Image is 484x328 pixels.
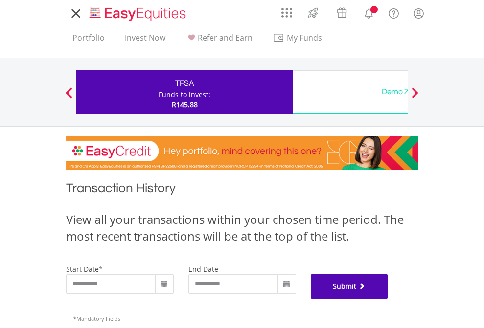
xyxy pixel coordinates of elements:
[182,33,256,48] a: Refer and Earn
[86,2,190,22] a: Home page
[198,32,253,43] span: Refer and Earn
[334,5,350,21] img: vouchers-v2.svg
[188,264,218,274] label: end date
[305,5,321,21] img: thrive-v2.svg
[405,92,425,102] button: Next
[406,2,431,24] a: My Profile
[121,33,169,48] a: Invest Now
[327,2,356,21] a: Vouchers
[381,2,406,22] a: FAQ's and Support
[281,7,292,18] img: grid-menu-icon.svg
[73,315,120,322] span: Mandatory Fields
[88,6,190,22] img: EasyEquities_Logo.png
[356,2,381,22] a: Notifications
[66,179,418,201] h1: Transaction History
[82,76,287,90] div: TFSA
[66,211,418,245] div: View all your transactions within your chosen time period. The most recent transactions will be a...
[66,264,99,274] label: start date
[59,92,79,102] button: Previous
[69,33,109,48] a: Portfolio
[275,2,299,18] a: AppsGrid
[311,274,388,299] button: Submit
[273,31,337,44] span: My Funds
[66,136,418,170] img: EasyCredit Promotion Banner
[172,100,198,109] span: R145.88
[159,90,210,100] div: Funds to invest:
